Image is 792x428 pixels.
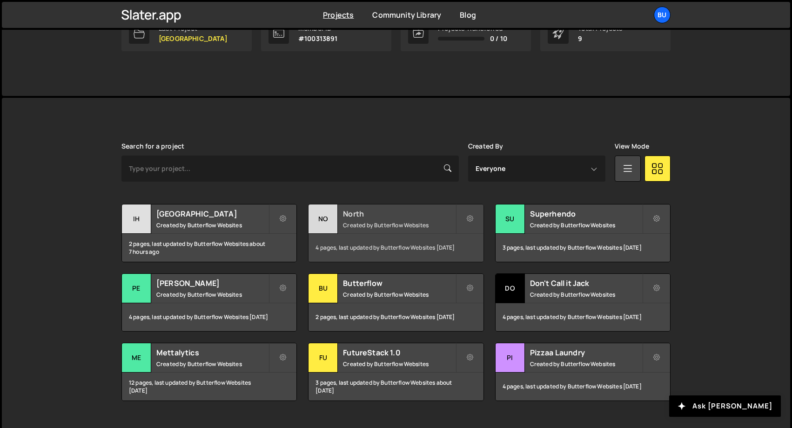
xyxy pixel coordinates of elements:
[308,273,483,332] a: Bu Butterflow Created by Butterflow Websites 2 pages, last updated by Butterflow Websites [DATE]
[156,347,268,358] h2: Mettalytics
[122,204,151,234] div: IH
[490,35,507,42] span: 0 / 10
[530,360,642,368] small: Created by Butterflow Websites
[496,373,670,401] div: 4 pages, last updated by Butterflow Websites [DATE]
[578,35,623,42] p: 9
[530,347,642,358] h2: Pizzaa Laundry
[298,35,338,42] p: #100313891
[343,221,455,229] small: Created by Butterflow Websites
[530,278,642,288] h2: Don't Call it Jack
[309,343,338,373] div: Fu
[669,395,781,417] button: Ask [PERSON_NAME]
[654,7,671,23] a: Bu
[460,10,476,20] a: Blog
[496,343,525,373] div: Pi
[156,221,268,229] small: Created by Butterflow Websites
[496,274,525,303] div: Do
[309,234,483,262] div: 4 pages, last updated by Butterflow Websites [DATE]
[343,209,455,219] h2: North
[156,291,268,299] small: Created by Butterflow Websites
[122,234,296,262] div: 2 pages, last updated by Butterflow Websites about 7 hours ago
[530,221,642,229] small: Created by Butterflow Websites
[122,274,151,303] div: Pe
[495,273,671,332] a: Do Don't Call it Jack Created by Butterflow Websites 4 pages, last updated by Butterflow Websites...
[122,343,151,373] div: Me
[122,303,296,331] div: 4 pages, last updated by Butterflow Websites [DATE]
[530,291,642,299] small: Created by Butterflow Websites
[343,347,455,358] h2: FutureStack 1.0
[615,143,649,150] label: View Mode
[309,303,483,331] div: 2 pages, last updated by Butterflow Websites [DATE]
[495,343,671,401] a: Pi Pizzaa Laundry Created by Butterflow Websites 4 pages, last updated by Butterflow Websites [DATE]
[343,291,455,299] small: Created by Butterflow Websites
[156,278,268,288] h2: [PERSON_NAME]
[121,143,184,150] label: Search for a project
[159,25,228,32] div: Last Project
[309,204,338,234] div: No
[121,204,297,262] a: IH [GEOGRAPHIC_DATA] Created by Butterflow Websites 2 pages, last updated by Butterflow Websites ...
[530,209,642,219] h2: Superhendo
[496,234,670,262] div: 3 pages, last updated by Butterflow Websites [DATE]
[496,204,525,234] div: Su
[309,274,338,303] div: Bu
[343,360,455,368] small: Created by Butterflow Websites
[122,373,296,401] div: 12 pages, last updated by Butterflow Websites [DATE]
[323,10,354,20] a: Projects
[156,209,268,219] h2: [GEOGRAPHIC_DATA]
[578,25,623,32] div: Total Projects
[308,204,483,262] a: No North Created by Butterflow Websites 4 pages, last updated by Butterflow Websites [DATE]
[309,373,483,401] div: 3 pages, last updated by Butterflow Websites about [DATE]
[468,143,503,150] label: Created By
[121,16,252,51] a: Last Project [GEOGRAPHIC_DATA]
[496,303,670,331] div: 4 pages, last updated by Butterflow Websites [DATE]
[372,10,441,20] a: Community Library
[343,278,455,288] h2: Butterflow
[121,343,297,401] a: Me Mettalytics Created by Butterflow Websites 12 pages, last updated by Butterflow Websites [DATE]
[495,204,671,262] a: Su Superhendo Created by Butterflow Websites 3 pages, last updated by Butterflow Websites [DATE]
[121,156,459,182] input: Type your project...
[298,25,338,32] div: Member ID
[438,25,507,32] div: Projects Transferred
[159,35,228,42] p: [GEOGRAPHIC_DATA]
[156,360,268,368] small: Created by Butterflow Websites
[308,343,483,401] a: Fu FutureStack 1.0 Created by Butterflow Websites 3 pages, last updated by Butterflow Websites ab...
[121,273,297,332] a: Pe [PERSON_NAME] Created by Butterflow Websites 4 pages, last updated by Butterflow Websites [DATE]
